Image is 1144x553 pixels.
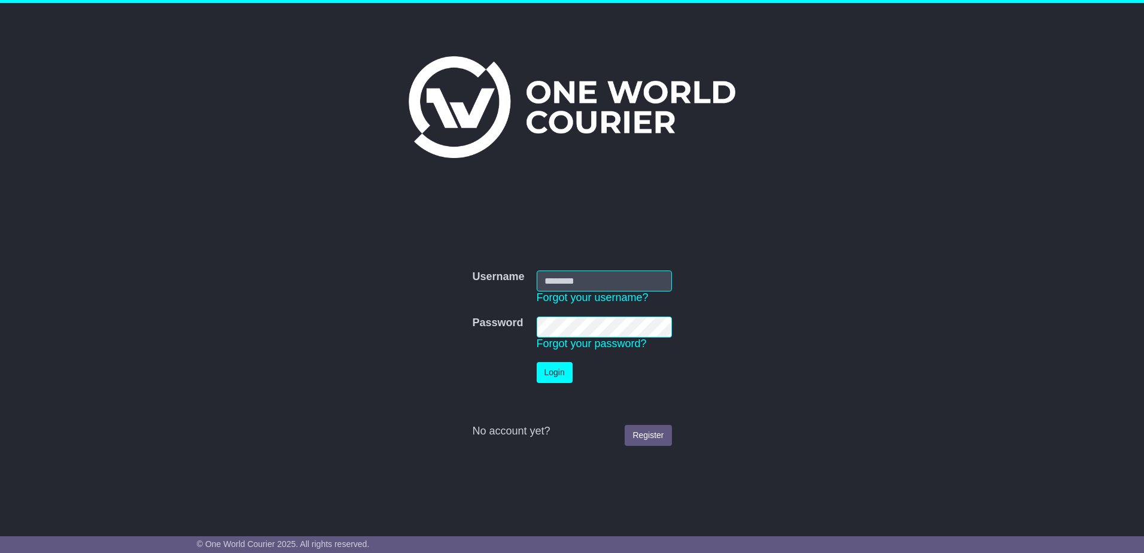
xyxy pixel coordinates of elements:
span: © One World Courier 2025. All rights reserved. [197,539,370,549]
img: One World [409,56,735,158]
label: Username [472,271,524,284]
a: Forgot your password? [537,338,647,350]
button: Login [537,362,573,383]
a: Forgot your username? [537,291,649,303]
label: Password [472,317,523,330]
a: Register [625,425,671,446]
div: No account yet? [472,425,671,438]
